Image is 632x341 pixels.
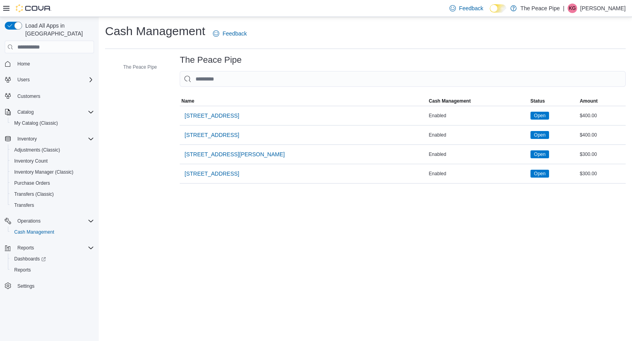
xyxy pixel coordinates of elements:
[123,64,157,70] span: The Peace Pipe
[578,96,626,106] button: Amount
[14,243,94,253] span: Reports
[578,169,626,178] div: $300.00
[427,130,529,140] div: Enabled
[5,55,94,312] nav: Complex example
[427,169,529,178] div: Enabled
[112,62,160,72] button: The Peace Pipe
[580,4,626,13] p: [PERSON_NAME]
[184,131,239,139] span: [STREET_ADDRESS]
[14,134,40,144] button: Inventory
[14,59,94,69] span: Home
[11,167,77,177] a: Inventory Manager (Classic)
[181,108,242,124] button: [STREET_ADDRESS]
[11,200,37,210] a: Transfers
[11,265,34,275] a: Reports
[534,151,545,158] span: Open
[14,180,50,186] span: Purchase Orders
[14,107,37,117] button: Catalog
[446,0,486,16] a: Feedback
[8,144,97,156] button: Adjustments (Classic)
[568,4,577,13] div: Katie Gordon
[529,96,578,106] button: Status
[8,200,97,211] button: Transfers
[427,150,529,159] div: Enabled
[14,256,46,262] span: Dashboards
[17,77,30,83] span: Users
[14,107,94,117] span: Catalog
[521,4,560,13] p: The Peace Pipe
[11,265,94,275] span: Reports
[11,118,61,128] a: My Catalog (Classic)
[14,147,60,153] span: Adjustments (Classic)
[105,23,205,39] h1: Cash Management
[11,227,94,237] span: Cash Management
[580,98,598,104] span: Amount
[8,118,97,129] button: My Catalog (Classic)
[14,134,94,144] span: Inventory
[2,242,97,253] button: Reports
[11,167,94,177] span: Inventory Manager (Classic)
[11,118,94,128] span: My Catalog (Classic)
[180,96,427,106] button: Name
[14,191,54,197] span: Transfers (Classic)
[14,281,94,291] span: Settings
[11,178,53,188] a: Purchase Orders
[14,120,58,126] span: My Catalog (Classic)
[180,71,626,87] input: This is a search bar. As you type, the results lower in the page will automatically filter.
[17,61,30,67] span: Home
[17,245,34,251] span: Reports
[14,158,48,164] span: Inventory Count
[11,189,94,199] span: Transfers (Classic)
[14,59,33,69] a: Home
[11,156,51,166] a: Inventory Count
[2,107,97,118] button: Catalog
[181,166,242,182] button: [STREET_ADDRESS]
[17,136,37,142] span: Inventory
[2,215,97,227] button: Operations
[8,178,97,189] button: Purchase Orders
[181,98,194,104] span: Name
[11,227,57,237] a: Cash Management
[490,4,506,13] input: Dark Mode
[14,243,37,253] button: Reports
[11,254,49,264] a: Dashboards
[2,133,97,144] button: Inventory
[14,91,94,101] span: Customers
[210,26,250,41] a: Feedback
[534,131,545,139] span: Open
[14,75,33,84] button: Users
[2,74,97,85] button: Users
[2,280,97,292] button: Settings
[17,109,34,115] span: Catalog
[8,167,97,178] button: Inventory Manager (Classic)
[11,145,63,155] a: Adjustments (Classic)
[530,131,549,139] span: Open
[11,254,94,264] span: Dashboards
[8,264,97,275] button: Reports
[11,200,94,210] span: Transfers
[184,112,239,120] span: [STREET_ADDRESS]
[8,189,97,200] button: Transfers (Classic)
[16,4,51,12] img: Cova
[14,169,73,175] span: Inventory Manager (Classic)
[578,150,626,159] div: $300.00
[569,4,576,13] span: KG
[181,146,288,162] button: [STREET_ADDRESS][PERSON_NAME]
[8,227,97,238] button: Cash Management
[14,267,31,273] span: Reports
[530,98,545,104] span: Status
[8,253,97,264] a: Dashboards
[530,170,549,178] span: Open
[459,4,483,12] span: Feedback
[184,170,239,178] span: [STREET_ADDRESS]
[14,216,94,226] span: Operations
[11,178,94,188] span: Purchase Orders
[14,216,44,226] button: Operations
[530,112,549,120] span: Open
[180,55,241,65] h3: The Peace Pipe
[429,98,471,104] span: Cash Management
[17,283,34,289] span: Settings
[578,111,626,120] div: $400.00
[2,58,97,69] button: Home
